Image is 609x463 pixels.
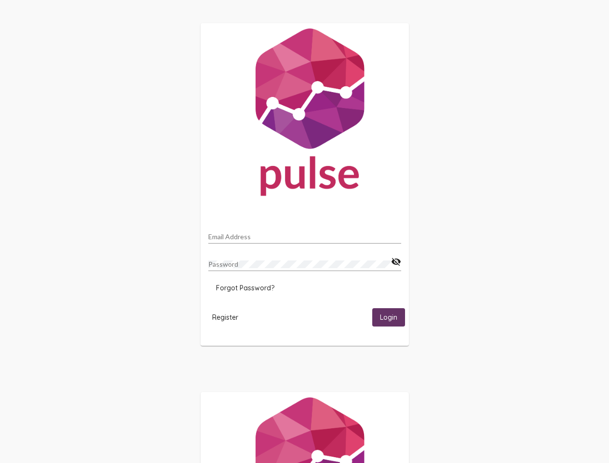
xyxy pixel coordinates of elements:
span: Register [212,313,238,322]
span: Forgot Password? [216,284,274,292]
button: Login [372,308,405,326]
span: Login [380,313,397,322]
mat-icon: visibility_off [391,256,401,268]
button: Register [204,308,246,326]
img: Pulse For Good Logo [201,23,409,205]
button: Forgot Password? [208,279,282,297]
